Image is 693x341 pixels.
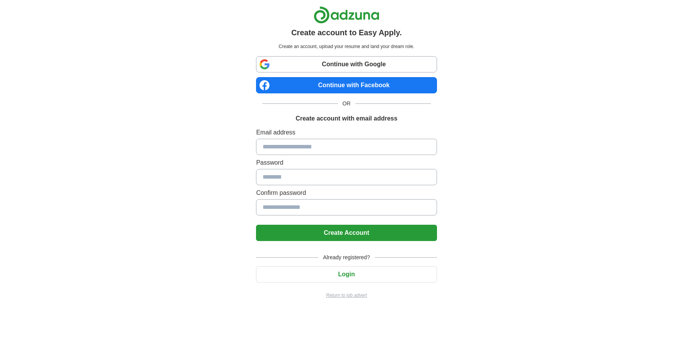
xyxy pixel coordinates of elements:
[295,114,397,123] h1: Create account with email address
[256,77,437,93] a: Continue with Facebook
[291,27,402,38] h1: Create account to Easy Apply.
[256,292,437,299] a: Return to job advert
[314,6,379,24] img: Adzuna logo
[258,43,435,50] p: Create an account, upload your resume and land your dream role.
[338,100,355,108] span: OR
[318,253,374,262] span: Already registered?
[256,225,437,241] button: Create Account
[256,128,437,137] label: Email address
[256,158,437,167] label: Password
[256,266,437,282] button: Login
[256,56,437,72] a: Continue with Google
[256,188,437,198] label: Confirm password
[256,271,437,277] a: Login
